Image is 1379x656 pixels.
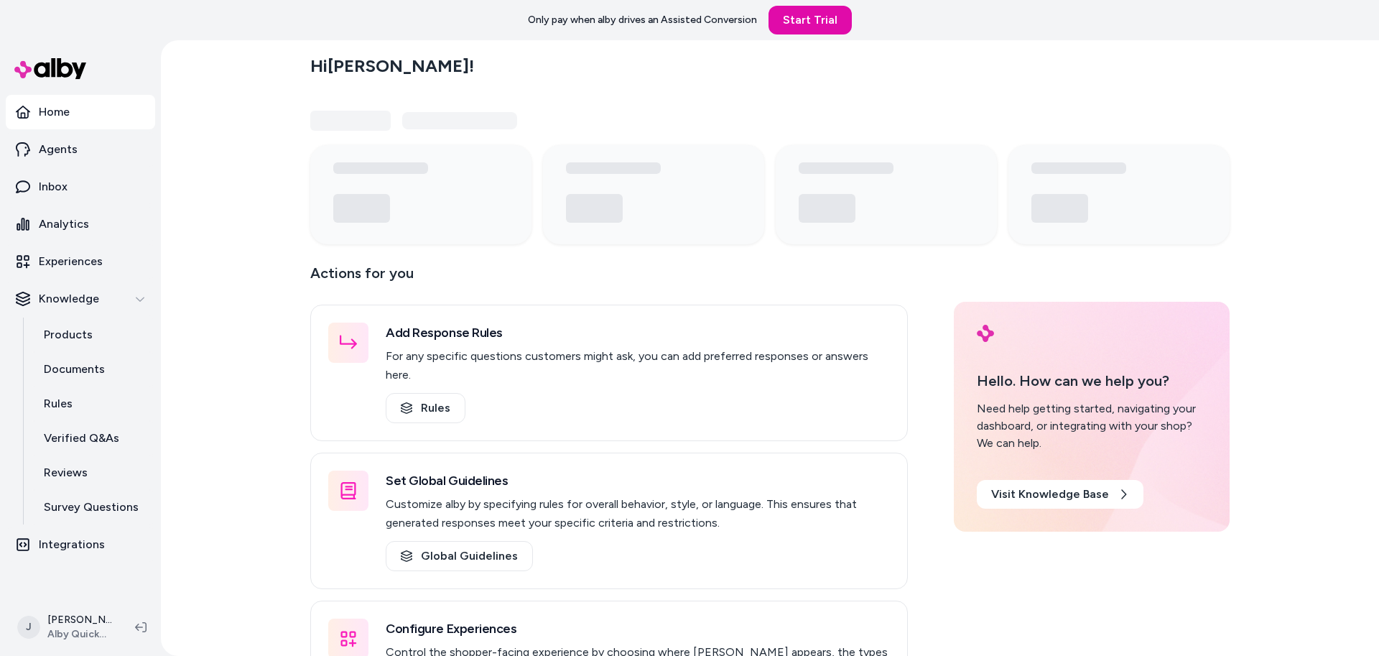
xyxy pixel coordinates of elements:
p: Survey Questions [44,499,139,516]
span: Alby QuickStart Store [47,627,112,642]
p: Experiences [39,253,103,270]
a: Analytics [6,207,155,241]
a: Products [29,318,155,352]
h3: Add Response Rules [386,323,890,343]
p: Products [44,326,93,343]
a: Global Guidelines [386,541,533,571]
p: Only pay when alby drives an Assisted Conversion [528,13,757,27]
a: Home [6,95,155,129]
p: Inbox [39,178,68,195]
a: Rules [386,393,465,423]
p: Home [39,103,70,121]
a: Start Trial [769,6,852,34]
p: For any specific questions customers might ask, you can add preferred responses or answers here. [386,347,890,384]
p: Agents [39,141,78,158]
a: Reviews [29,456,155,490]
p: Hello. How can we help you? [977,370,1207,392]
button: Knowledge [6,282,155,316]
h2: Hi [PERSON_NAME] ! [310,55,474,77]
p: Documents [44,361,105,378]
h3: Set Global Guidelines [386,471,890,491]
h3: Configure Experiences [386,619,890,639]
p: Actions for you [310,262,908,296]
span: J [17,616,40,639]
a: Visit Knowledge Base [977,480,1143,509]
p: Integrations [39,536,105,553]
p: Analytics [39,216,89,233]
p: [PERSON_NAME] [47,613,112,627]
a: Documents [29,352,155,387]
a: Experiences [6,244,155,279]
p: Reviews [44,464,88,481]
a: Agents [6,132,155,167]
a: Rules [29,387,155,421]
p: Knowledge [39,290,99,308]
p: Verified Q&As [44,430,119,447]
img: alby Logo [14,58,86,79]
a: Integrations [6,527,155,562]
div: Need help getting started, navigating your dashboard, or integrating with your shop? We can help. [977,400,1207,452]
p: Customize alby by specifying rules for overall behavior, style, or language. This ensures that ge... [386,495,890,532]
p: Rules [44,395,73,412]
a: Survey Questions [29,490,155,525]
a: Verified Q&As [29,421,155,456]
a: Inbox [6,170,155,204]
img: alby Logo [977,325,994,342]
button: J[PERSON_NAME]Alby QuickStart Store [9,604,124,650]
